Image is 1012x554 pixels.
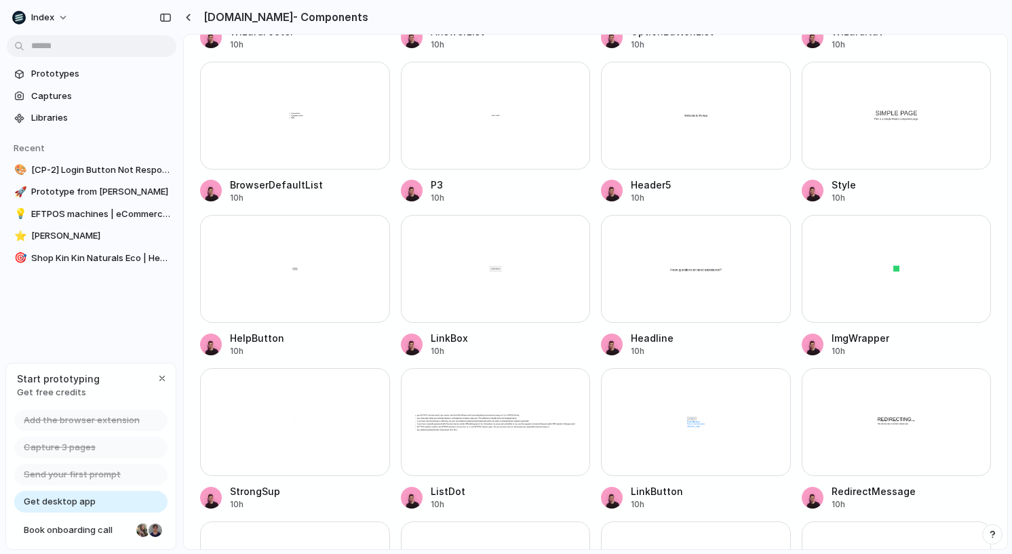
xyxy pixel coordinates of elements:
span: [PERSON_NAME] [31,229,171,243]
div: 10h [431,498,465,511]
div: Style [832,178,856,192]
div: RedirectMessage [832,484,916,498]
div: 10h [832,192,856,204]
div: 10h [431,192,444,204]
span: EFTPOS machines | eCommerce | free quote | Tyro [31,207,171,221]
div: 🎯 [14,250,24,266]
span: Index [31,11,54,24]
div: 💡 [14,206,24,222]
button: ⭐ [12,229,26,243]
div: 10h [230,498,280,511]
button: 🚀 [12,185,26,199]
span: Get desktop app [24,495,96,509]
span: Libraries [31,111,171,125]
div: 🎨 [14,162,24,178]
div: 10h [631,498,683,511]
button: 💡 [12,207,26,221]
span: [CP-2] Login Button Not Responding on Homepage - Jira [31,163,171,177]
span: Shop Kin Kin Naturals Eco | Healthylife [31,252,171,265]
div: LinkButton [631,484,683,498]
span: Captures [31,90,171,103]
a: 🚀Prototype from [PERSON_NAME] [7,182,176,202]
div: Christian Iacullo [147,522,163,538]
span: Get free credits [17,386,100,399]
div: StrongSup [230,484,280,498]
a: ⭐[PERSON_NAME] [7,226,176,246]
div: 10h [230,192,323,204]
button: 🎯 [12,252,26,265]
div: 10h [431,345,468,357]
div: BrowserDefaultList [230,178,323,192]
span: Add the browser extension [24,414,140,427]
div: Header5 [631,178,671,192]
a: Get desktop app [14,491,168,513]
a: 💡EFTPOS machines | eCommerce | free quote | Tyro [7,204,176,224]
a: Libraries [7,108,176,128]
div: HelpButton [230,331,284,345]
div: 🚀 [14,184,24,200]
a: Captures [7,86,176,106]
div: 10h [631,345,674,357]
span: Start prototyping [17,372,100,386]
span: Book onboarding call [24,523,131,537]
a: 🎨[CP-2] Login Button Not Responding on Homepage - Jira [7,160,176,180]
div: 10h [832,39,884,51]
div: 10h [832,345,889,357]
div: 10h [832,498,916,511]
span: Send your first prompt [24,468,121,481]
div: 10h [230,345,284,357]
div: 10h [631,39,714,51]
div: ImgWrapper [832,331,889,345]
span: Prototypes [31,67,171,81]
div: ⭐ [14,229,24,244]
a: 🎯Shop Kin Kin Naturals Eco | Healthylife [7,248,176,269]
div: 10h [230,39,294,51]
button: Index [7,7,75,28]
span: Recent [14,142,45,153]
span: Prototype from [PERSON_NAME] [31,185,171,199]
div: Headline [631,331,674,345]
a: Prototypes [7,64,176,84]
h2: [DOMAIN_NAME] - Components [199,9,368,25]
div: ListDot [431,484,465,498]
div: P3 [431,178,444,192]
span: Capture 3 pages [24,441,96,454]
button: 🎨 [12,163,26,177]
div: 10h [431,39,484,51]
div: 10h [631,192,671,204]
div: Nicole Kubica [135,522,151,538]
div: LinkBox [431,331,468,345]
a: Book onboarding call [14,519,168,541]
